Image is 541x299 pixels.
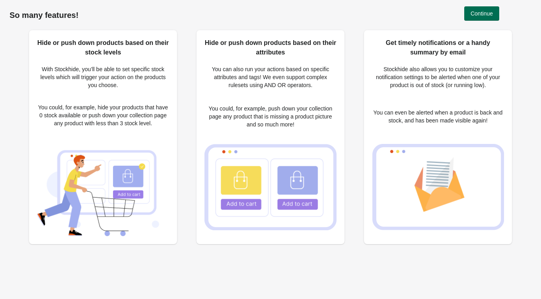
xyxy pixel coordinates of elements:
[204,144,337,230] img: Hide or push down products based on their attributes
[37,65,169,89] p: With Stockhide, you’ll be able to set specific stock levels which will trigger your action on the...
[471,10,493,17] span: Continue
[204,38,337,57] h2: Hide or push down products based on their attributes
[37,141,169,236] img: Hide or push down products based on their stock levels
[204,65,337,89] p: You can also run your actions based on specific attributes and tags! We even support complex rule...
[372,109,504,124] p: You can even be alerted when a product is back and stock, and has been made visible again!
[372,144,504,230] img: Get timely notifications or a handy summary by email
[372,65,504,89] p: Stockhide also allows you to customize your notification settings to be alerted when one of your ...
[10,10,531,20] h1: So many features!
[204,105,337,128] p: You could, for example, push down your collection page any product that is missing a product pict...
[464,6,499,21] button: Continue
[37,38,169,57] h2: Hide or push down products based on their stock levels
[372,38,504,57] h2: Get timely notifications or a handy summary by email
[37,103,169,127] p: You could, for example, hide your products that have 0 stock available or push down your collecti...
